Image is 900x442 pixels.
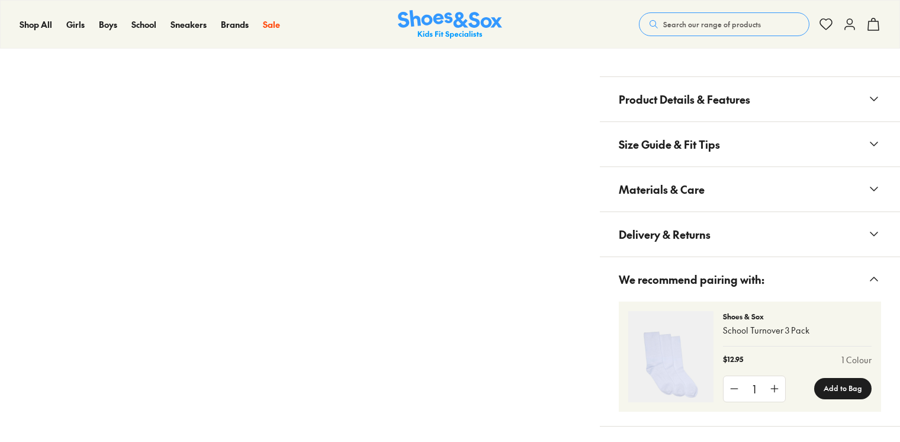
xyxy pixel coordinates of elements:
p: $12.95 [723,354,743,366]
a: Brands [221,18,249,31]
span: Shop All [20,18,52,30]
button: Product Details & Features [600,77,900,121]
button: Size Guide & Fit Tips [600,122,900,166]
span: Boys [99,18,117,30]
a: Girls [66,18,85,31]
iframe: Find in Store [619,51,881,62]
span: Brands [221,18,249,30]
a: Boys [99,18,117,31]
a: 1 Colour [841,354,872,366]
span: Delivery & Returns [619,217,711,252]
span: Product Details & Features [619,82,750,117]
button: Search our range of products [639,12,809,36]
span: Materials & Care [619,172,705,207]
span: Girls [66,18,85,30]
a: Sale [263,18,280,31]
span: Size Guide & Fit Tips [619,127,720,162]
div: 1 [745,376,764,402]
span: Sneakers [171,18,207,30]
img: 4-356395_1 [628,311,713,402]
a: Shoes & Sox [398,10,502,39]
a: Sneakers [171,18,207,31]
button: We recommend pairing with: [600,257,900,302]
img: SNS_Logo_Responsive.svg [398,10,502,39]
span: Sale [263,18,280,30]
a: School [131,18,156,31]
button: Materials & Care [600,167,900,212]
p: School Turnover 3 Pack [723,324,872,337]
a: Shop All [20,18,52,31]
span: We recommend pairing with: [619,262,764,297]
p: Shoes & Sox [723,311,872,322]
button: Delivery & Returns [600,212,900,257]
span: Search our range of products [663,19,761,30]
span: School [131,18,156,30]
button: Add to Bag [814,378,872,399]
